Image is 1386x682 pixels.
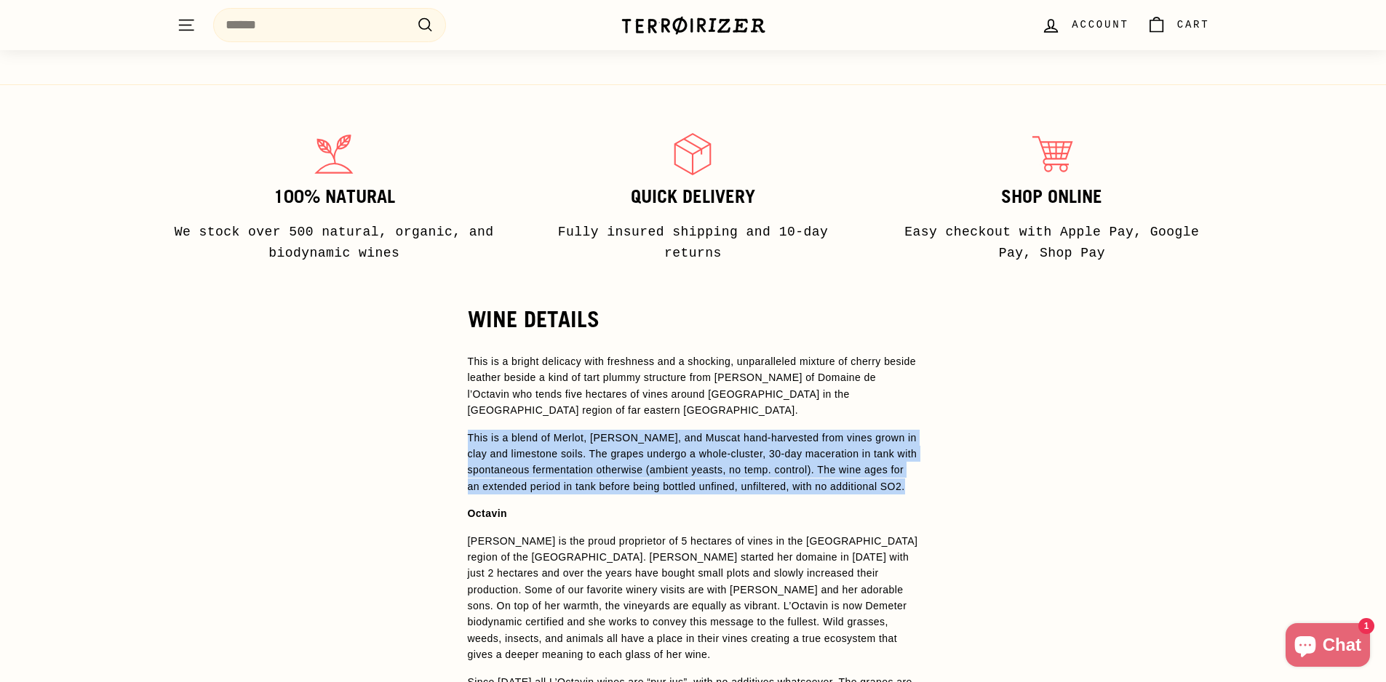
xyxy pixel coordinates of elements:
[171,222,498,264] p: We stock over 500 natural, organic, and biodynamic wines
[530,187,856,207] h3: Quick delivery
[468,356,917,416] span: This is a bright delicacy with freshness and a shocking, unparalleled mixture of cherry beside le...
[888,187,1215,207] h3: Shop Online
[1177,17,1210,33] span: Cart
[468,533,919,663] p: [PERSON_NAME] is the proud proprietor of 5 hectares of vines in the [GEOGRAPHIC_DATA] region of t...
[468,432,917,492] span: This is a blend of Merlot, [PERSON_NAME], and Muscat hand-harvested from vines grown in clay and ...
[888,222,1215,264] p: Easy checkout with Apple Pay, Google Pay, Shop Pay
[1032,4,1137,47] a: Account
[1072,17,1128,33] span: Account
[468,508,508,519] strong: Octavin
[171,187,498,207] h3: 100% Natural
[1281,623,1374,670] inbox-online-store-chat: Shopify online store chat
[468,307,919,332] h2: WINE DETAILS
[530,222,856,264] p: Fully insured shipping and 10-day returns
[1138,4,1219,47] a: Cart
